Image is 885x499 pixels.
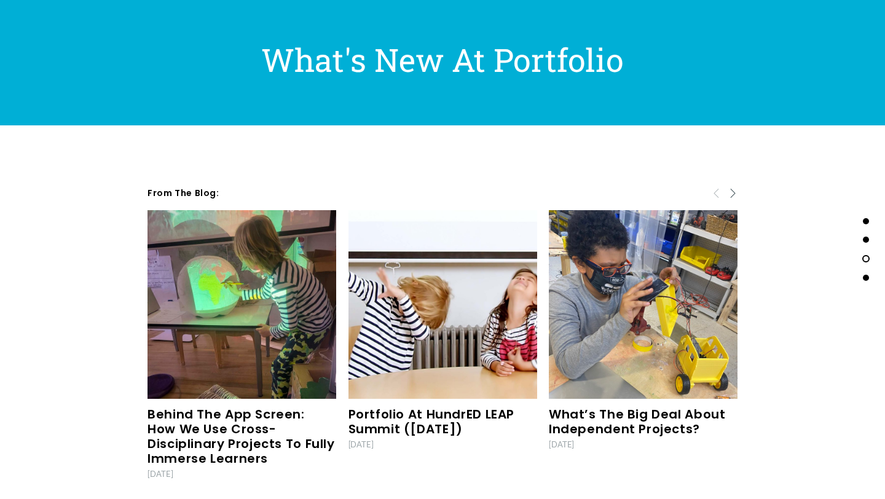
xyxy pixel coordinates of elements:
a: Portfolio at HundrED LEAP Summit (May 2022) [348,210,537,399]
span: Next [728,187,737,198]
img: Portfolio at HundrED LEAP Summit (May 2022) [264,210,621,399]
a: Portfolio at HundrED LEAP Summit ([DATE]) [348,405,515,441]
time: [DATE] [549,439,574,450]
a: What’s the big deal about Independent Projects? [549,405,726,441]
h1: What's New At Portfolio [261,44,624,76]
time: [DATE] [348,439,374,450]
a: What’s the big deal about Independent Projects? [549,210,737,399]
time: [DATE] [147,468,173,479]
span: from the blog: [147,187,219,201]
img: Behind the App Screen: How we use Cross-disciplinary Projects to fully immerse learners [147,210,336,462]
a: Behind the App Screen: How we use Cross-disciplinary Projects to fully immerse learners [147,210,336,399]
span: Previous [712,187,722,198]
img: What’s the big deal about Independent Projects? [549,210,737,462]
a: Behind the App Screen: How we use Cross-disciplinary Projects to fully immerse learners [147,405,335,470]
